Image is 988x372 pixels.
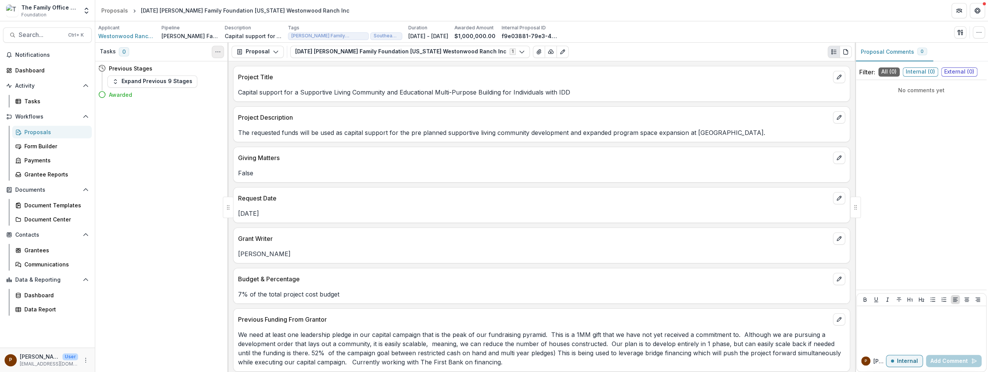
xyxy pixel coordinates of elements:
[12,244,92,257] a: Grantees
[941,67,977,77] span: External ( 0 )
[3,49,92,61] button: Notifications
[833,273,845,285] button: edit
[15,277,80,283] span: Data & Reporting
[917,295,926,304] button: Heading 2
[12,199,92,212] a: Document Templates
[3,80,92,92] button: Open Activity
[6,5,18,17] img: The Family Office Data Sandbox
[98,32,155,40] a: Westonwood Ranch Inc
[24,128,86,136] div: Proposals
[828,46,840,58] button: Plaintext view
[12,258,92,271] a: Communications
[212,46,224,58] button: Toggle View Cancelled Tasks
[962,295,971,304] button: Align Center
[238,113,830,122] p: Project Description
[12,126,92,138] a: Proposals
[833,232,845,245] button: edit
[238,330,845,367] p: We need at least one leadership pledge in our capital campaign that is the peak of our fundraisin...
[20,361,78,367] p: [EMAIL_ADDRESS][DOMAIN_NAME]
[905,295,914,304] button: Heading 1
[24,291,86,299] div: Dashboard
[859,67,875,77] p: Filter:
[12,213,92,226] a: Document Center
[24,97,86,105] div: Tasks
[502,24,546,31] p: Internal Proposal ID
[533,46,545,58] button: View Attached Files
[903,67,938,77] span: Internal ( 0 )
[408,32,448,40] p: [DATE] - [DATE]
[502,32,559,40] p: f9e03881-79e3-46c8-8fef-83a778122dfa
[238,72,830,82] p: Project Title
[225,24,251,31] p: Description
[951,295,960,304] button: Align Left
[24,305,86,313] div: Data Report
[98,5,352,16] nav: breadcrumb
[12,95,92,107] a: Tasks
[81,356,90,365] button: More
[865,359,867,363] div: Pam
[12,140,92,152] a: Form Builder
[374,33,399,38] span: Southeast Asian
[238,249,845,258] p: [PERSON_NAME]
[62,353,78,360] p: User
[238,168,845,178] p: False
[161,32,219,40] p: [PERSON_NAME] Family Foundation [US_STATE]
[973,295,982,304] button: Align Right
[21,11,46,18] span: Foundation
[67,31,85,39] div: Ctrl + K
[3,229,92,241] button: Open Contacts
[15,114,80,120] span: Workflows
[12,289,92,301] a: Dashboard
[119,47,129,56] span: 0
[855,43,933,61] button: Proposal Comments
[3,184,92,196] button: Open Documents
[3,64,92,77] a: Dashboard
[238,88,845,97] p: Capital support for a Supportive Living Community and Educational Multi-Purpose Building for Indi...
[24,170,86,178] div: Grantee Reports
[839,46,852,58] button: PDF view
[12,168,92,181] a: Grantee Reports
[926,355,982,367] button: Add Comment
[3,27,92,43] button: Search...
[860,295,870,304] button: Bold
[238,209,845,218] p: [DATE]
[238,153,830,162] p: Giving Matters
[15,232,80,238] span: Contacts
[20,353,59,361] p: [PERSON_NAME]
[161,24,180,31] p: Pipeline
[454,24,494,31] p: Awarded Amount
[107,75,197,88] button: Expand Previous 9 Stages
[883,295,892,304] button: Italicize
[98,24,120,31] p: Applicant
[238,194,830,203] p: Request Date
[98,5,131,16] a: Proposals
[291,33,365,38] span: [PERSON_NAME] Family Foundation [US_STATE]
[24,246,86,254] div: Grantees
[3,274,92,286] button: Open Data & Reporting
[24,142,86,150] div: Form Builder
[15,66,86,74] div: Dashboard
[894,295,903,304] button: Strike
[878,67,900,77] span: All ( 0 )
[408,24,427,31] p: Duration
[288,24,299,31] p: Tags
[238,128,845,137] p: The requested funds will be used as capital support for the pre planned supportive living communi...
[833,192,845,204] button: edit
[19,31,64,38] span: Search...
[886,355,923,367] button: Internal
[3,111,92,123] button: Open Workflows
[290,46,530,58] button: [DATE] [PERSON_NAME] Family Foundation [US_STATE] Westonwood Ranch Inc1
[81,3,92,18] button: Open entity switcher
[873,357,886,365] p: [PERSON_NAME]
[970,3,985,18] button: Get Help
[238,234,830,243] p: Grant Writer
[951,3,967,18] button: Partners
[15,83,80,89] span: Activity
[24,215,86,223] div: Document Center
[897,358,918,364] p: Internal
[15,52,89,58] span: Notifications
[225,32,282,40] p: Capital support for a Supportive Living Community and Educational Multi-Purpose Building for Indi...
[833,152,845,164] button: edit
[928,295,937,304] button: Bullet List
